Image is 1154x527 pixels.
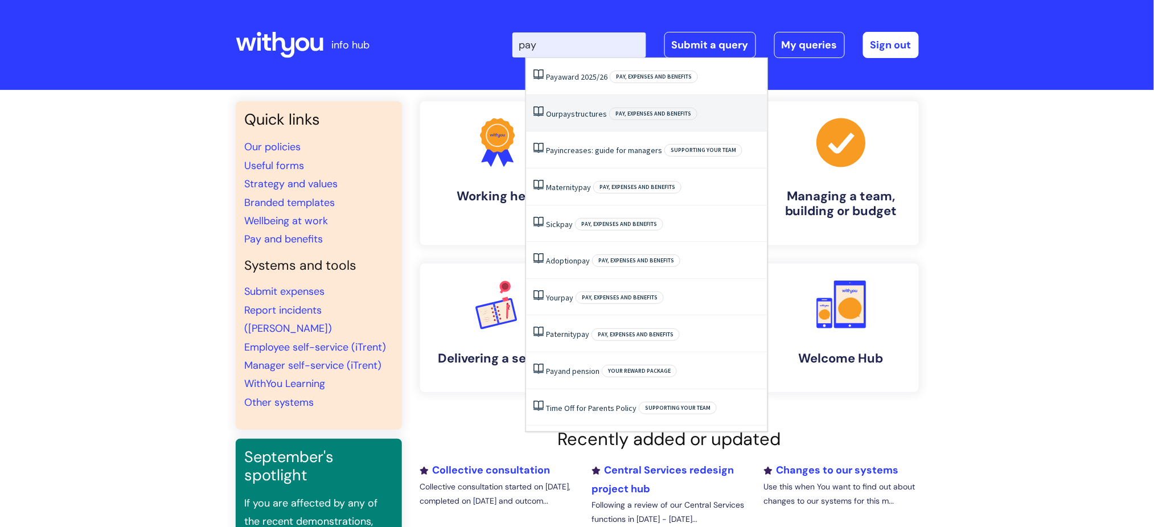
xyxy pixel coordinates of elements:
[245,214,328,228] a: Wellbeing at work
[245,377,326,390] a: WithYou Learning
[332,36,370,54] p: info hub
[245,258,393,274] h4: Systems and tools
[420,429,919,450] h2: Recently added or updated
[546,109,607,119] a: Ourpaystructures
[546,293,573,303] a: Yourpay
[245,140,301,154] a: Our policies
[429,189,566,204] h4: Working here
[575,218,663,230] span: Pay, expenses and benefits
[592,328,680,341] span: Pay, expenses and benefits
[763,463,898,477] a: Changes to our systems
[593,181,681,193] span: Pay, expenses and benefits
[546,366,558,376] span: Pay
[245,359,382,372] a: Manager self-service (iTrent)
[592,254,680,267] span: Pay, expenses and benefits
[245,285,325,298] a: Submit expenses
[546,72,558,82] span: Pay
[773,189,910,219] h4: Managing a team, building or budget
[664,32,756,58] a: Submit a query
[609,108,697,120] span: Pay, expenses and benefits
[546,182,591,192] a: Maternitypay
[577,256,590,266] span: pay
[420,101,575,245] a: Working here
[245,448,393,485] h3: September's spotlight
[578,182,591,192] span: pay
[245,196,335,209] a: Branded templates
[245,396,314,409] a: Other systems
[560,219,573,229] span: pay
[592,498,746,526] p: Following a review of our Central Services functions in [DATE] - [DATE]...
[245,340,387,354] a: Employee self-service (iTrent)
[592,463,734,495] a: Central Services redesign project hub
[512,32,646,57] input: Search
[420,263,575,392] a: Delivering a service
[546,145,558,155] span: Pay
[245,303,332,335] a: Report incidents ([PERSON_NAME])
[764,263,919,392] a: Welcome Hub
[561,293,573,303] span: pay
[610,71,698,83] span: Pay, expenses and benefits
[546,219,573,229] a: Sickpay
[577,329,589,339] span: pay
[245,110,393,129] h3: Quick links
[546,366,599,376] a: Payand pension
[420,480,575,508] p: Collective consultation started on [DATE], completed on [DATE] and outcom...
[546,403,636,413] a: Time Off for Parents Policy
[512,32,919,58] div: | -
[546,256,590,266] a: Adoptionpay
[602,365,677,377] span: Your reward package
[764,101,919,245] a: Managing a team, building or budget
[245,232,323,246] a: Pay and benefits
[774,32,845,58] a: My queries
[546,329,589,339] a: Paternitypay
[664,144,742,157] span: Supporting your team
[546,72,607,82] a: Payaward 2025/26
[546,145,662,155] a: Payincreases: guide for managers
[245,159,305,172] a: Useful forms
[558,109,571,119] span: pay
[245,177,338,191] a: Strategy and values
[773,351,910,366] h4: Welcome Hub
[576,291,664,304] span: Pay, expenses and benefits
[639,402,717,414] span: Supporting your team
[763,480,918,508] p: Use this when You want to find out about changes to our systems for this m...
[420,463,551,477] a: Collective consultation
[429,351,566,366] h4: Delivering a service
[863,32,919,58] a: Sign out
